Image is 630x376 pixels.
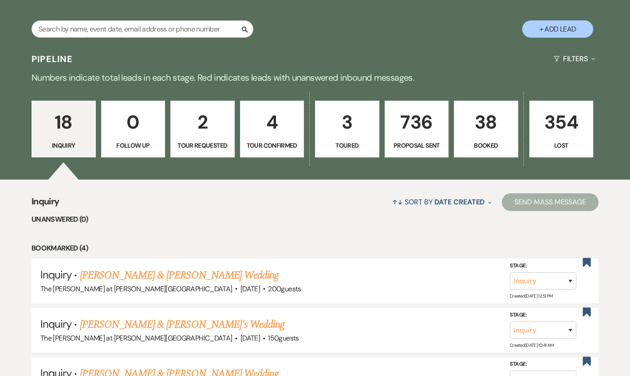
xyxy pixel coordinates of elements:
[502,193,598,211] button: Send Mass Message
[268,333,299,343] span: 150 guests
[321,141,374,150] p: Toured
[315,101,379,157] a: 3Toured
[535,107,588,137] p: 354
[510,360,576,369] label: Stage:
[389,190,495,214] button: Sort By Date Created
[240,333,260,343] span: [DATE]
[31,195,59,214] span: Inquiry
[510,342,553,348] span: Created: [DATE] 10:41 AM
[510,310,576,320] label: Stage:
[385,101,449,157] a: 736Proposal Sent
[529,101,594,157] a: 354Lost
[510,293,552,299] span: Created: [DATE] 12:51 PM
[31,243,598,254] li: Bookmarked (4)
[31,101,96,157] a: 18Inquiry
[31,20,253,38] input: Search by name, event date, email address or phone number
[80,267,279,283] a: [PERSON_NAME] & [PERSON_NAME] Wedding
[40,284,232,294] span: The [PERSON_NAME] at [PERSON_NAME][GEOGRAPHIC_DATA]
[40,333,232,343] span: The [PERSON_NAME] at [PERSON_NAME][GEOGRAPHIC_DATA]
[460,141,512,150] p: Booked
[31,214,598,225] li: Unanswered (0)
[107,107,160,137] p: 0
[240,101,304,157] a: 4Tour Confirmed
[460,107,512,137] p: 38
[535,141,588,150] p: Lost
[246,141,299,150] p: Tour Confirmed
[390,107,443,137] p: 736
[550,47,598,70] button: Filters
[101,101,165,157] a: 0Follow Up
[522,20,593,38] button: + Add Lead
[107,141,160,150] p: Follow Up
[31,53,73,65] h3: Pipeline
[246,107,299,137] p: 4
[37,141,90,150] p: Inquiry
[37,107,90,137] p: 18
[40,317,71,331] span: Inquiry
[240,284,260,294] span: [DATE]
[80,317,285,333] a: [PERSON_NAME] & [PERSON_NAME]'s Wedding
[510,261,576,270] label: Stage:
[176,107,229,137] p: 2
[454,101,518,157] a: 38Booked
[434,197,484,207] span: Date Created
[321,107,374,137] p: 3
[176,141,229,150] p: Tour Requested
[390,141,443,150] p: Proposal Sent
[268,284,301,294] span: 200 guests
[40,268,71,282] span: Inquiry
[392,197,403,207] span: ↑↓
[170,101,235,157] a: 2Tour Requested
